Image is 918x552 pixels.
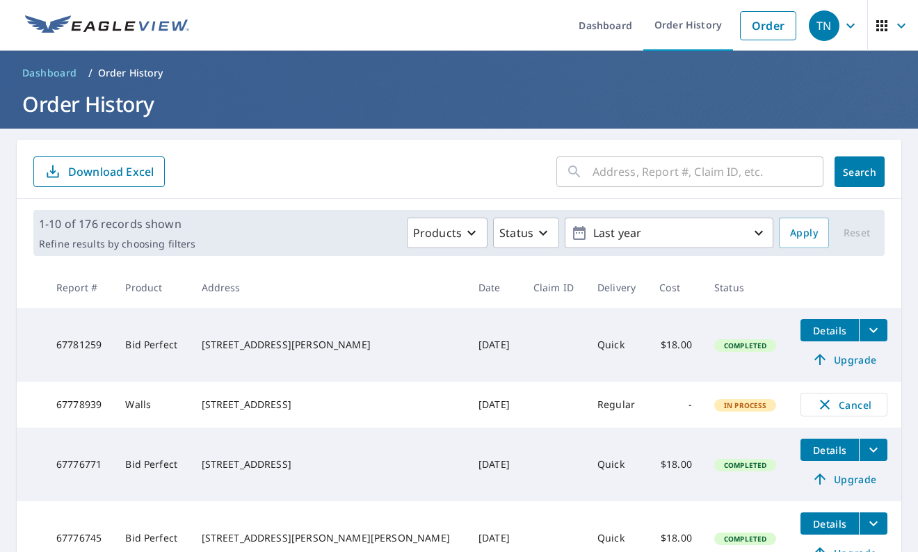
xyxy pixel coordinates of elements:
[17,62,83,84] a: Dashboard
[114,428,190,501] td: Bid Perfect
[88,65,92,81] li: /
[114,382,190,428] td: Walls
[800,439,859,461] button: detailsBtn-67776771
[740,11,796,40] a: Order
[39,238,195,250] p: Refine results by choosing filters
[565,218,773,248] button: Last year
[45,267,114,308] th: Report #
[835,156,885,187] button: Search
[716,341,775,350] span: Completed
[593,152,823,191] input: Address, Report #, Claim ID, etc.
[499,225,533,241] p: Status
[22,66,77,80] span: Dashboard
[790,225,818,242] span: Apply
[809,324,851,337] span: Details
[586,308,648,382] td: Quick
[716,460,775,470] span: Completed
[586,267,648,308] th: Delivery
[586,428,648,501] td: Quick
[586,382,648,428] td: Regular
[809,351,879,368] span: Upgrade
[407,218,488,248] button: Products
[800,319,859,341] button: detailsBtn-67781259
[493,218,559,248] button: Status
[716,534,775,544] span: Completed
[800,512,859,535] button: detailsBtn-67776745
[800,468,887,490] a: Upgrade
[202,457,456,471] div: [STREET_ADDRESS]
[33,156,165,187] button: Download Excel
[800,348,887,371] a: Upgrade
[809,517,851,530] span: Details
[202,531,456,545] div: [STREET_ADDRESS][PERSON_NAME][PERSON_NAME]
[648,308,703,382] td: $18.00
[45,428,114,501] td: 67776771
[17,90,901,118] h1: Order History
[779,218,829,248] button: Apply
[39,216,195,232] p: 1-10 of 176 records shown
[45,308,114,382] td: 67781259
[809,10,839,41] div: TN
[467,308,522,382] td: [DATE]
[716,400,775,410] span: In Process
[859,512,887,535] button: filesDropdownBtn-67776745
[815,396,873,413] span: Cancel
[809,471,879,487] span: Upgrade
[846,165,873,179] span: Search
[467,428,522,501] td: [DATE]
[202,338,456,352] div: [STREET_ADDRESS][PERSON_NAME]
[648,267,703,308] th: Cost
[114,267,190,308] th: Product
[859,319,887,341] button: filesDropdownBtn-67781259
[413,225,462,241] p: Products
[800,393,887,416] button: Cancel
[859,439,887,461] button: filesDropdownBtn-67776771
[522,267,586,308] th: Claim ID
[703,267,789,308] th: Status
[467,382,522,428] td: [DATE]
[68,164,154,179] p: Download Excel
[467,267,522,308] th: Date
[98,66,163,80] p: Order History
[45,382,114,428] td: 67778939
[202,398,456,412] div: [STREET_ADDRESS]
[648,428,703,501] td: $18.00
[25,15,189,36] img: EV Logo
[17,62,901,84] nav: breadcrumb
[809,444,851,457] span: Details
[191,267,467,308] th: Address
[648,382,703,428] td: -
[114,308,190,382] td: Bid Perfect
[588,221,750,245] p: Last year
